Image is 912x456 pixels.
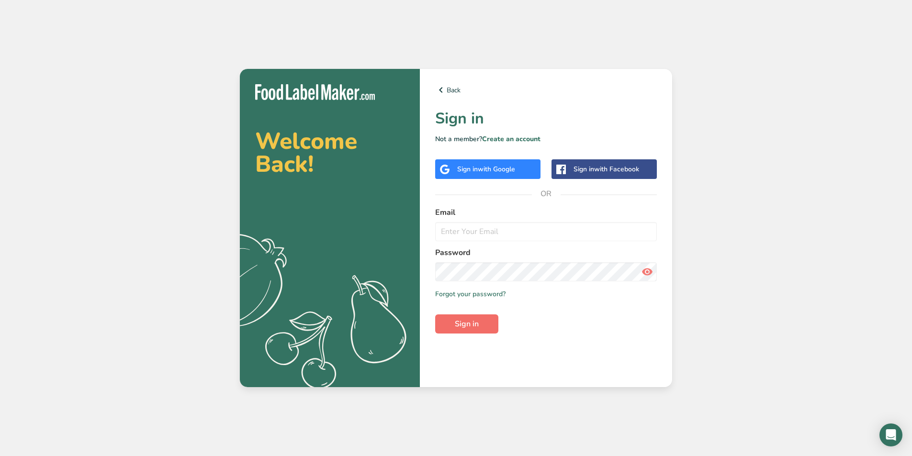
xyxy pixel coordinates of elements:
[435,289,506,299] a: Forgot your password?
[457,164,515,174] div: Sign in
[455,318,479,330] span: Sign in
[435,107,657,130] h1: Sign in
[879,423,902,446] div: Open Intercom Messenger
[435,84,657,96] a: Back
[255,84,375,100] img: Food Label Maker
[435,247,657,258] label: Password
[435,134,657,144] p: Not a member?
[435,207,657,218] label: Email
[574,164,639,174] div: Sign in
[435,314,498,334] button: Sign in
[478,165,515,174] span: with Google
[255,130,405,176] h2: Welcome Back!
[435,222,657,241] input: Enter Your Email
[482,134,540,144] a: Create an account
[532,179,561,208] span: OR
[594,165,639,174] span: with Facebook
